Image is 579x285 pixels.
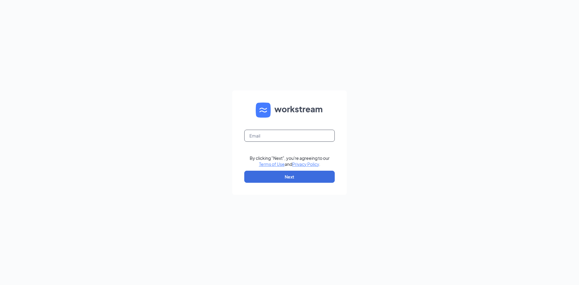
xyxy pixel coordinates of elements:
[244,130,335,142] input: Email
[259,161,285,167] a: Terms of Use
[292,161,319,167] a: Privacy Policy
[250,155,330,167] div: By clicking "Next", you're agreeing to our and .
[256,103,323,118] img: WS logo and Workstream text
[244,171,335,183] button: Next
